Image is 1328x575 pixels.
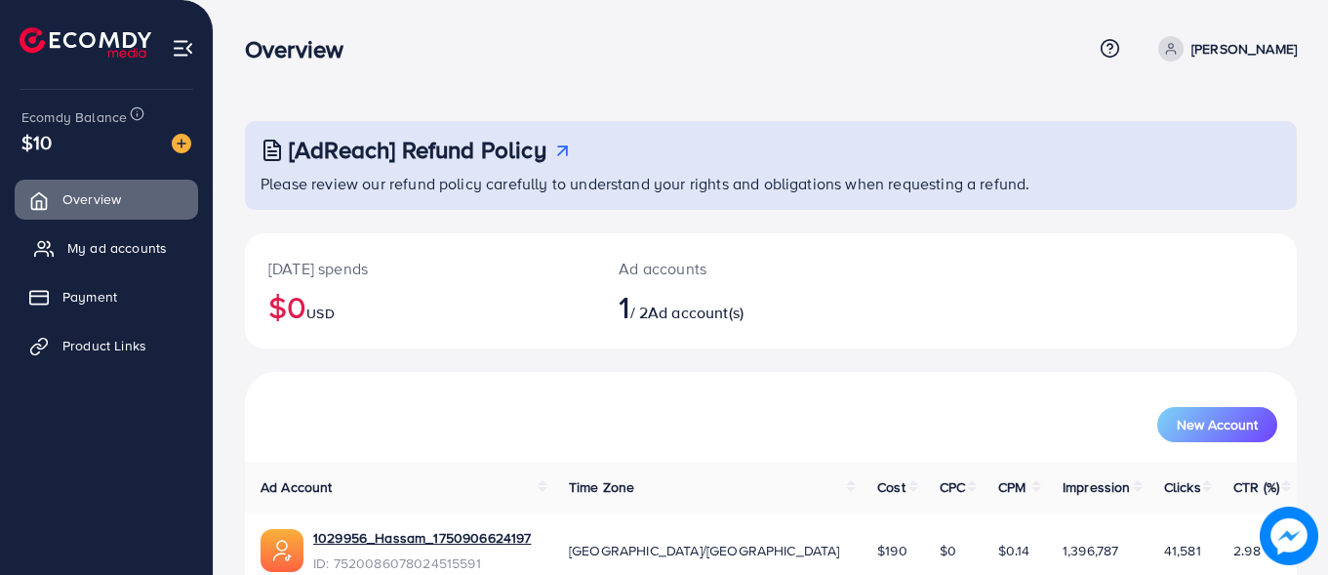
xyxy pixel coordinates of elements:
[15,277,198,316] a: Payment
[261,172,1285,195] p: Please review our refund policy carefully to understand your rights and obligations when requesti...
[15,228,198,267] a: My ad accounts
[172,134,191,153] img: image
[619,284,629,329] span: 1
[940,541,956,560] span: $0
[1063,477,1131,497] span: Impression
[268,288,572,325] h2: $0
[1191,37,1297,61] p: [PERSON_NAME]
[1233,541,1261,560] span: 2.98
[877,541,907,560] span: $190
[1157,407,1277,442] button: New Account
[261,529,303,572] img: ic-ads-acc.e4c84228.svg
[1233,477,1279,497] span: CTR (%)
[1164,477,1201,497] span: Clicks
[62,287,117,307] span: Payment
[1177,418,1258,431] span: New Account
[569,477,634,497] span: Time Zone
[172,37,194,60] img: menu
[1265,512,1314,561] img: image
[62,336,146,355] span: Product Links
[21,107,127,127] span: Ecomdy Balance
[15,326,198,365] a: Product Links
[998,477,1026,497] span: CPM
[998,541,1030,560] span: $0.14
[619,257,835,280] p: Ad accounts
[21,128,52,156] span: $10
[289,136,546,164] h3: [AdReach] Refund Policy
[619,288,835,325] h2: / 2
[940,477,965,497] span: CPC
[313,554,531,573] span: ID: 7520086078024515591
[268,257,572,280] p: [DATE] spends
[569,541,840,560] span: [GEOGRAPHIC_DATA]/[GEOGRAPHIC_DATA]
[877,477,905,497] span: Cost
[20,27,151,58] img: logo
[62,189,121,209] span: Overview
[306,304,334,323] span: USD
[1063,541,1118,560] span: 1,396,787
[648,302,744,323] span: Ad account(s)
[313,528,531,548] a: 1029956_Hassam_1750906624197
[15,180,198,219] a: Overview
[67,238,167,258] span: My ad accounts
[1164,541,1201,560] span: 41,581
[261,477,333,497] span: Ad Account
[245,35,359,63] h3: Overview
[1150,36,1297,62] a: [PERSON_NAME]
